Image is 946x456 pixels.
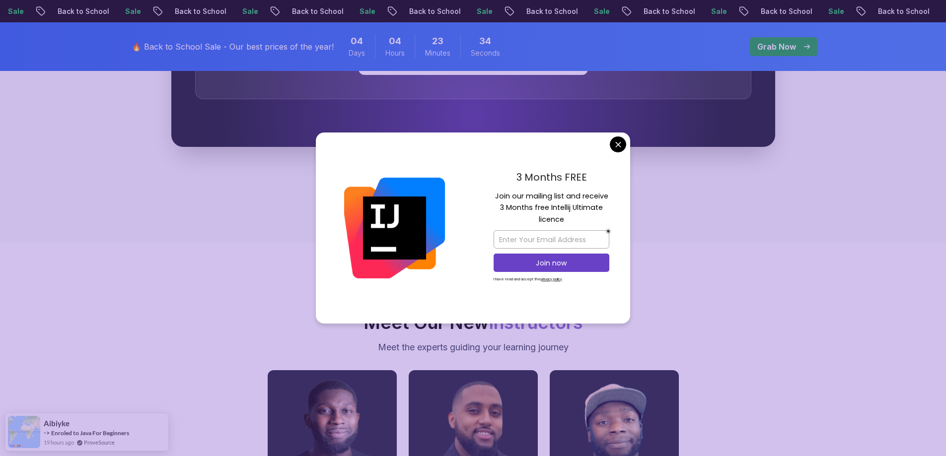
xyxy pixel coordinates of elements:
[695,6,727,16] p: Sale
[393,6,461,16] p: Back to School
[471,48,500,58] span: Seconds
[364,313,582,332] h2: Meet Our New
[84,438,115,447] a: ProveSource
[109,6,141,16] p: Sale
[812,6,844,16] p: Sale
[226,6,258,16] p: Sale
[42,6,109,16] p: Back to School
[432,34,443,48] span: 23 Minutes
[378,340,569,354] p: Meet the experts guiding your learning journey
[44,419,70,428] span: Aibiyke
[745,6,812,16] p: Back to School
[578,6,610,16] p: Sale
[8,416,40,448] img: provesource social proof notification image
[479,34,491,48] span: 34 Seconds
[385,48,405,58] span: Hours
[344,6,375,16] p: Sale
[862,6,930,16] p: Back to School
[349,48,365,58] span: Days
[628,6,695,16] p: Back to School
[132,41,334,53] p: 🔥 Back to School Sale - Our best prices of the year!
[351,34,363,48] span: 4 Days
[44,429,50,437] span: ->
[44,438,74,447] span: 19 hours ago
[425,48,450,58] span: Minutes
[757,41,796,53] p: Grab Now
[510,6,578,16] p: Back to School
[389,34,401,48] span: 4 Hours
[51,429,129,437] a: Enroled to Java For Beginners
[159,6,226,16] p: Back to School
[461,6,493,16] p: Sale
[276,6,344,16] p: Back to School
